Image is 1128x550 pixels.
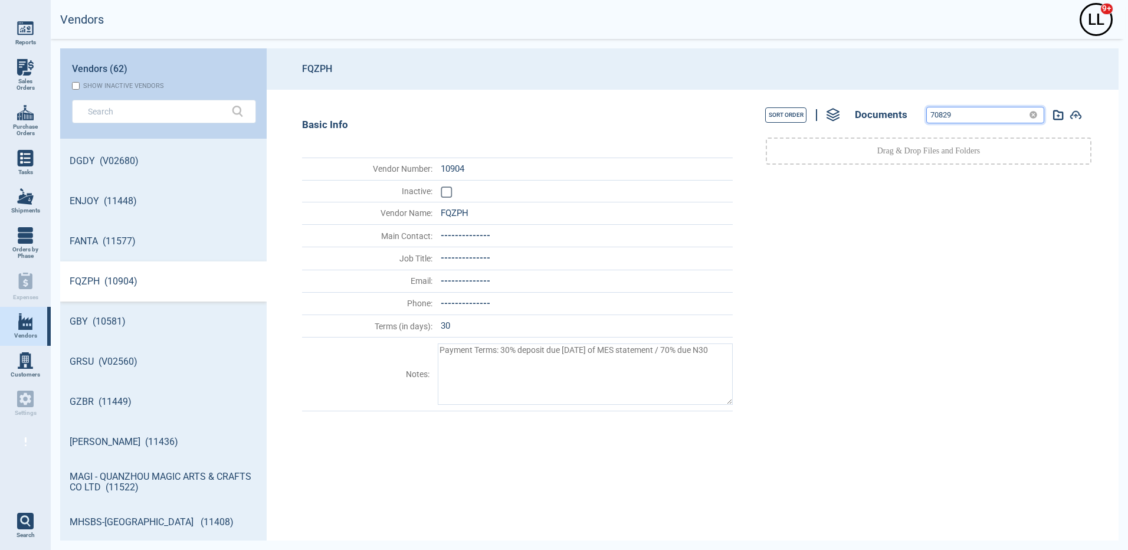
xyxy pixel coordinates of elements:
[877,145,981,157] p: Drag & Drop Files and Folders
[1070,110,1082,120] img: add-document
[303,231,432,241] span: Main Contact :
[441,298,490,309] span: --------------
[303,276,432,286] span: Email :
[17,313,34,330] img: menu_icon
[60,181,267,221] a: ENJOY (11448)
[60,141,267,181] a: DGDY (V02680)
[60,382,267,422] a: GZBR (11449)
[17,227,34,244] img: menu_icon
[88,103,222,120] input: Search
[765,107,806,123] button: Sort Order
[60,221,267,261] a: FANTA (11577)
[11,207,40,214] span: Shipments
[303,299,432,308] span: Phone :
[17,20,34,37] img: menu_icon
[60,462,267,502] a: MAGI - QUANZHOU MAGIC ARTS & CRAFTS CO LTD (11522)
[927,107,1024,123] input: Search for document name
[441,163,464,174] span: 10904
[441,208,468,218] span: FQZPH
[441,230,490,241] span: --------------
[17,59,34,76] img: menu_icon
[17,150,34,166] img: menu_icon
[303,164,432,173] span: Vendor Number :
[60,422,267,462] a: [PERSON_NAME] (11436)
[18,169,33,176] span: Tasks
[60,139,267,541] div: grid
[17,104,34,121] img: menu_icon
[303,369,429,379] span: Notes :
[60,302,267,342] a: GBY (10581)
[9,78,41,91] span: Sales Orders
[303,254,432,263] span: Job Title :
[60,502,267,542] a: MHSBS-[GEOGRAPHIC_DATA] (11408)
[14,332,37,339] span: Vendors
[441,320,450,331] span: 30
[303,186,432,196] span: Inactive :
[1053,110,1064,120] img: add-document
[303,322,432,331] span: Terms (in days) :
[60,261,267,302] a: FQZPH (10904)
[83,82,164,90] div: Show inactive vendors
[60,342,267,382] a: GRSU (V02560)
[302,119,733,131] div: Basic Info
[441,276,490,286] span: --------------
[17,352,34,369] img: menu_icon
[303,208,432,218] span: Vendor Name :
[855,109,907,121] span: Documents
[267,48,1119,90] header: FQZPH
[17,188,34,205] img: menu_icon
[9,246,41,260] span: Orders by Phase
[72,64,127,74] span: Vendors (62)
[15,39,36,46] span: Reports
[438,343,733,405] textarea: Payment Terms: 30% deposit due [DATE] of MES statement / 70% due N30
[11,371,40,378] span: Customers
[1081,5,1111,34] div: L L
[1100,3,1113,15] span: 9+
[60,13,104,27] h2: Vendors
[441,253,490,263] span: --------------
[9,123,41,137] span: Purchase Orders
[17,532,35,539] span: Search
